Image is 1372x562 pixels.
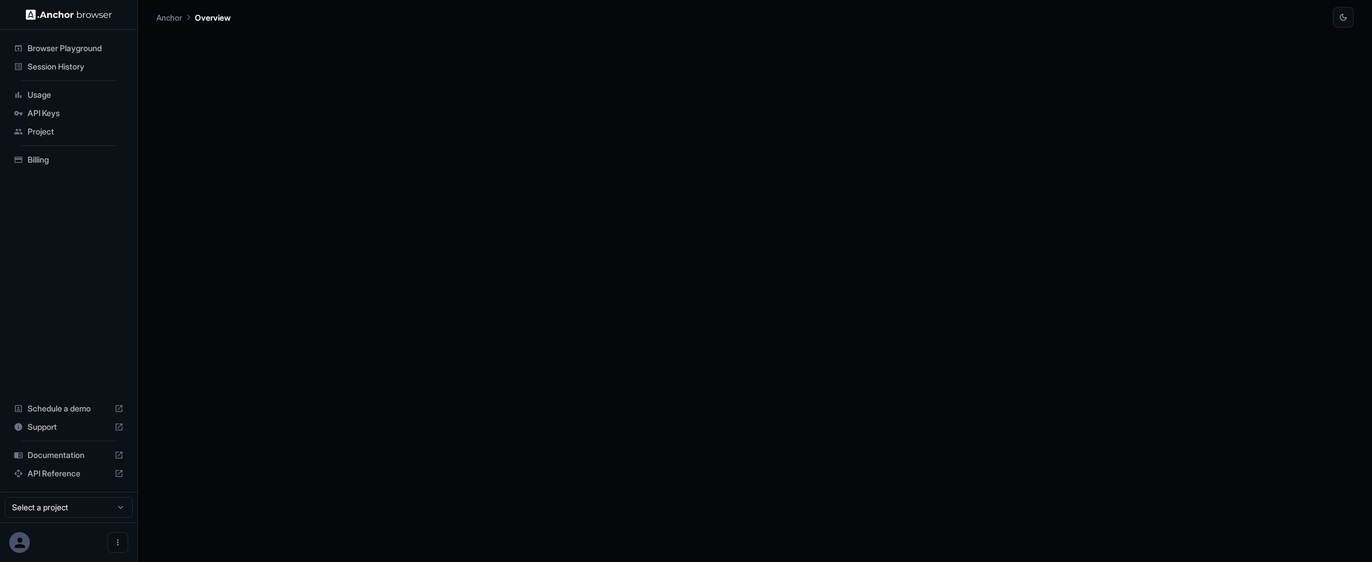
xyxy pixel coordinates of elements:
span: Project [28,126,124,137]
span: API Keys [28,107,124,119]
span: API Reference [28,468,110,479]
div: API Keys [9,104,128,122]
img: Anchor Logo [26,9,112,20]
p: Anchor [156,11,182,24]
div: Session History [9,57,128,76]
span: Usage [28,89,124,101]
div: Project [9,122,128,141]
span: Session History [28,61,124,72]
div: Billing [9,151,128,169]
span: Browser Playground [28,43,124,54]
div: Browser Playground [9,39,128,57]
span: Support [28,421,110,433]
div: Schedule a demo [9,399,128,418]
nav: breadcrumb [156,11,230,24]
span: Billing [28,154,124,165]
div: Support [9,418,128,436]
p: Overview [195,11,230,24]
button: Open menu [107,532,128,553]
div: Documentation [9,446,128,464]
span: Schedule a demo [28,403,110,414]
span: Documentation [28,449,110,461]
div: Usage [9,86,128,104]
div: API Reference [9,464,128,483]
